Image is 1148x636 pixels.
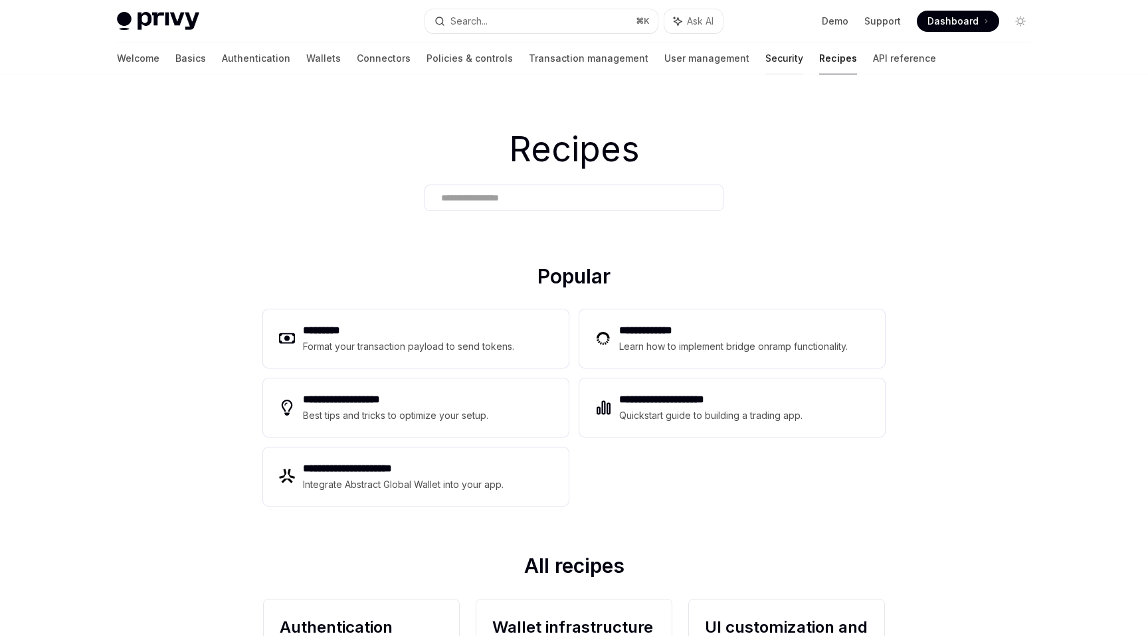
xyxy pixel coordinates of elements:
a: Transaction management [529,42,648,74]
a: **** ****Format your transaction payload to send tokens. [263,309,569,368]
div: Quickstart guide to building a trading app. [619,408,803,424]
a: Policies & controls [427,42,513,74]
h2: All recipes [263,554,885,583]
a: Demo [822,15,848,28]
div: Search... [450,13,488,29]
a: Welcome [117,42,159,74]
a: **** **** ***Learn how to implement bridge onramp functionality. [579,309,885,368]
a: Wallets [306,42,341,74]
div: Integrate Abstract Global Wallet into your app. [303,477,505,493]
a: Security [765,42,803,74]
a: Authentication [222,42,290,74]
a: Recipes [819,42,857,74]
button: Toggle dark mode [1010,11,1031,32]
span: Dashboard [927,15,979,28]
button: Search...⌘K [425,9,658,33]
div: Best tips and tricks to optimize your setup. [303,408,490,424]
a: Dashboard [917,11,999,32]
a: Basics [175,42,206,74]
div: Format your transaction payload to send tokens. [303,339,515,355]
img: light logo [117,12,199,31]
span: Ask AI [687,15,714,28]
h2: Popular [263,264,885,293]
a: User management [664,42,749,74]
button: Ask AI [664,9,723,33]
a: Connectors [357,42,411,74]
span: ⌘ K [636,16,650,27]
a: API reference [873,42,936,74]
div: Learn how to implement bridge onramp functionality. [619,339,852,355]
a: Support [864,15,901,28]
